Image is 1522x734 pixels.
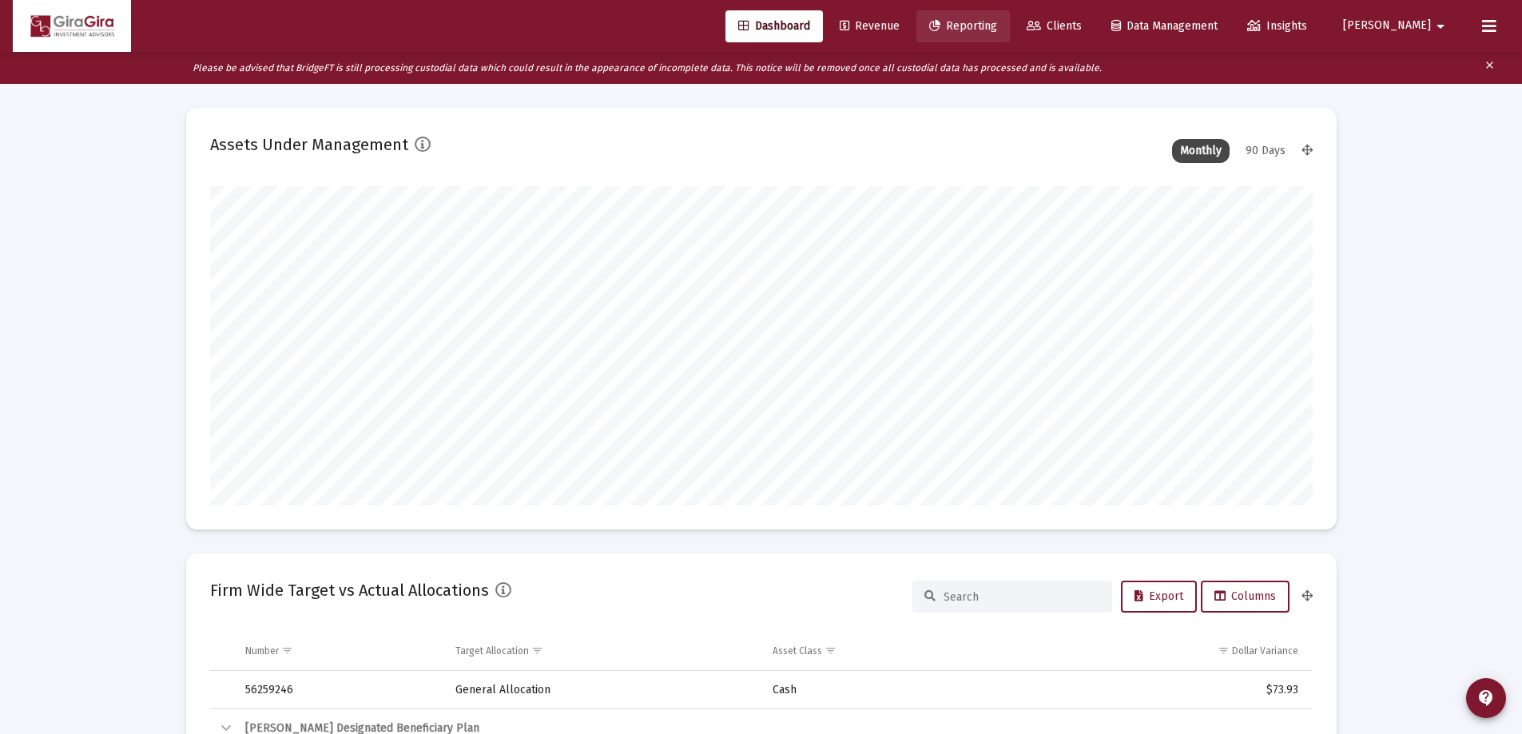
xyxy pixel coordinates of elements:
[1476,688,1496,708] mat-icon: contact_support
[1019,682,1297,698] div: $73.93
[1218,645,1230,657] span: Show filter options for column 'Dollar Variance'
[1234,10,1320,42] a: Insights
[1027,19,1082,33] span: Clients
[1238,139,1294,163] div: 90 Days
[193,62,1102,73] i: Please be advised that BridgeFT is still processing custodial data which could result in the appe...
[773,645,822,657] div: Asset Class
[1172,139,1230,163] div: Monthly
[1324,10,1469,42] button: [PERSON_NAME]
[738,19,810,33] span: Dashboard
[1343,19,1431,33] span: [PERSON_NAME]
[444,632,761,670] td: Column Target Allocation
[827,10,912,42] a: Revenue
[455,645,529,657] div: Target Allocation
[25,10,119,42] img: Dashboard
[444,671,761,709] td: General Allocation
[1007,632,1312,670] td: Column Dollar Variance
[916,10,1010,42] a: Reporting
[1135,589,1183,603] span: Export
[1201,581,1290,613] button: Columns
[1431,10,1450,42] mat-icon: arrow_drop_down
[1099,10,1230,42] a: Data Management
[531,645,543,657] span: Show filter options for column 'Target Allocation'
[761,632,1007,670] td: Column Asset Class
[944,590,1100,604] input: Search
[1121,581,1197,613] button: Export
[210,132,408,157] h2: Assets Under Management
[761,671,1007,709] td: Cash
[245,645,279,657] div: Number
[1111,19,1218,33] span: Data Management
[725,10,823,42] a: Dashboard
[234,671,445,709] td: 56259246
[1484,56,1496,80] mat-icon: clear
[929,19,997,33] span: Reporting
[825,645,837,657] span: Show filter options for column 'Asset Class'
[1214,589,1276,603] span: Columns
[210,577,489,603] h2: Firm Wide Target vs Actual Allocations
[234,632,445,670] td: Column Number
[281,645,293,657] span: Show filter options for column 'Number'
[1247,19,1307,33] span: Insights
[840,19,900,33] span: Revenue
[1232,645,1298,657] div: Dollar Variance
[1014,10,1095,42] a: Clients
